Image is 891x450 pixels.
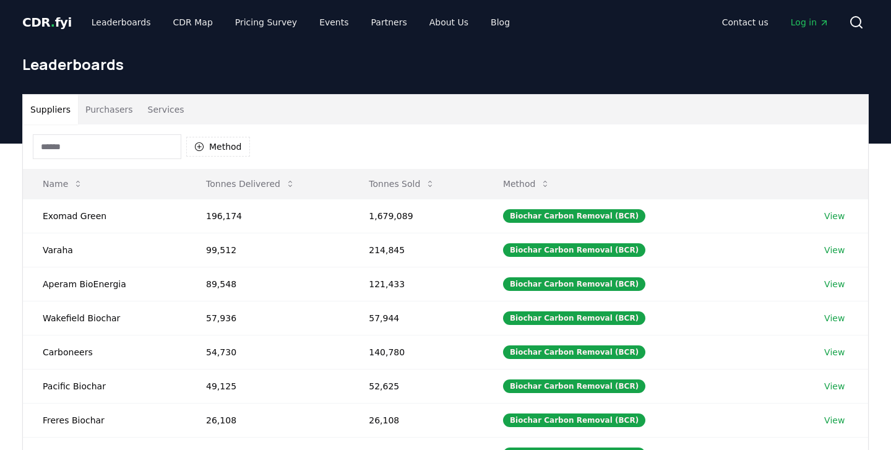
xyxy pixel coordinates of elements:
[196,171,305,196] button: Tonnes Delivered
[349,301,483,335] td: 57,944
[493,171,561,196] button: Method
[824,244,845,256] a: View
[503,413,645,427] div: Biochar Carbon Removal (BCR)
[23,267,186,301] td: Aperam BioEnergia
[349,369,483,403] td: 52,625
[23,369,186,403] td: Pacific Biochar
[503,311,645,325] div: Biochar Carbon Removal (BCR)
[186,267,349,301] td: 89,548
[824,346,845,358] a: View
[349,233,483,267] td: 214,845
[163,11,223,33] a: CDR Map
[22,14,72,31] a: CDR.fyi
[23,233,186,267] td: Varaha
[186,403,349,437] td: 26,108
[824,278,845,290] a: View
[503,345,645,359] div: Biochar Carbon Removal (BCR)
[420,11,478,33] a: About Us
[781,11,839,33] a: Log in
[186,199,349,233] td: 196,174
[824,312,845,324] a: View
[824,414,845,426] a: View
[186,301,349,335] td: 57,936
[22,15,72,30] span: CDR fyi
[186,335,349,369] td: 54,730
[503,243,645,257] div: Biochar Carbon Removal (BCR)
[186,369,349,403] td: 49,125
[82,11,161,33] a: Leaderboards
[51,15,55,30] span: .
[23,95,78,124] button: Suppliers
[309,11,358,33] a: Events
[712,11,839,33] nav: Main
[186,233,349,267] td: 99,512
[349,403,483,437] td: 26,108
[349,199,483,233] td: 1,679,089
[23,403,186,437] td: Freres Biochar
[78,95,140,124] button: Purchasers
[23,199,186,233] td: Exomad Green
[140,95,192,124] button: Services
[503,277,645,291] div: Biochar Carbon Removal (BCR)
[361,11,417,33] a: Partners
[503,209,645,223] div: Biochar Carbon Removal (BCR)
[186,137,250,157] button: Method
[712,11,778,33] a: Contact us
[225,11,307,33] a: Pricing Survey
[824,380,845,392] a: View
[359,171,445,196] button: Tonnes Sold
[22,54,869,74] h1: Leaderboards
[349,335,483,369] td: 140,780
[33,171,93,196] button: Name
[82,11,520,33] nav: Main
[481,11,520,33] a: Blog
[23,335,186,369] td: Carboneers
[503,379,645,393] div: Biochar Carbon Removal (BCR)
[23,301,186,335] td: Wakefield Biochar
[349,267,483,301] td: 121,433
[824,210,845,222] a: View
[791,16,829,28] span: Log in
